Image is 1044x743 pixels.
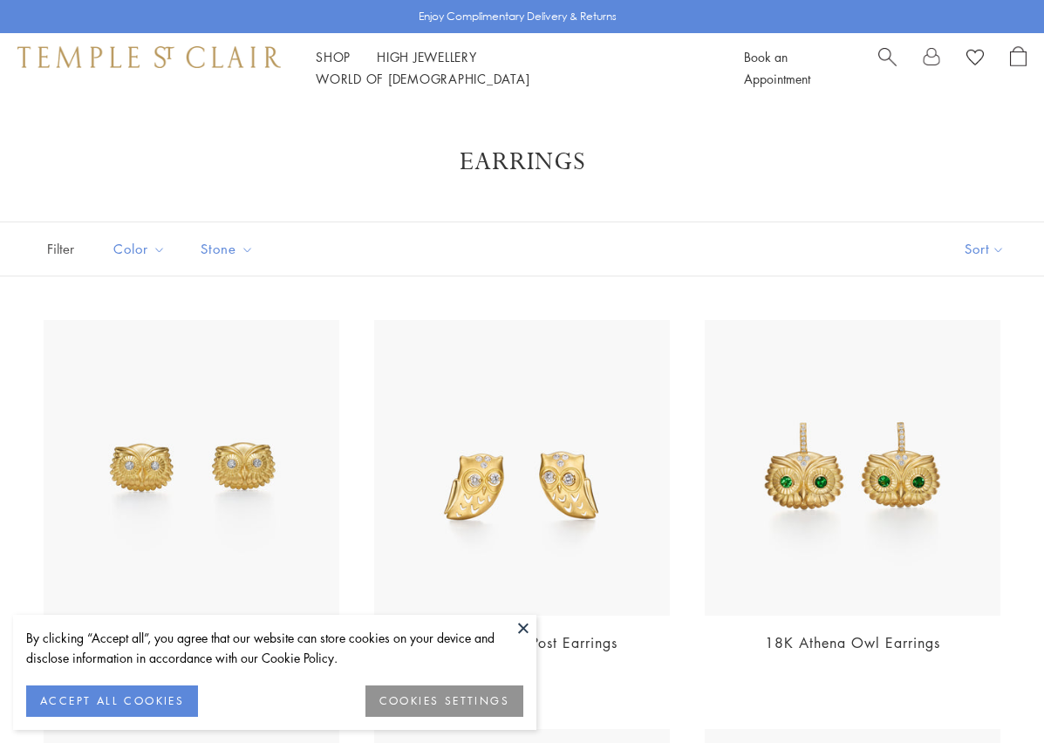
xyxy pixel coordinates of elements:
a: ShopShop [316,48,351,65]
button: Color [100,229,179,269]
img: 18K Owlwood Post Earrings [374,320,670,616]
a: High JewelleryHigh Jewellery [377,48,477,65]
a: Open Shopping Bag [1010,46,1027,90]
iframe: Gorgias live chat messenger [957,661,1027,726]
span: Color [105,238,179,260]
button: Stone [188,229,267,269]
button: ACCEPT ALL COOKIES [26,685,198,717]
button: COOKIES SETTINGS [365,685,523,717]
img: E36186-OWLTG [705,320,1000,616]
button: Show sort by [925,222,1044,276]
a: View Wishlist [966,46,984,72]
img: Temple St. Clair [17,46,281,67]
a: Search [878,46,897,90]
span: Stone [192,238,267,260]
nav: Main navigation [316,46,705,90]
a: World of [DEMOGRAPHIC_DATA]World of [DEMOGRAPHIC_DATA] [316,70,529,87]
a: Book an Appointment [744,48,810,87]
h1: Earrings [70,147,974,178]
p: Enjoy Complimentary Delivery & Returns [419,8,617,25]
a: 18K Athena Owl Earrings [765,633,940,652]
img: 18K Athena Owl Post Earrings [44,320,339,616]
div: By clicking “Accept all”, you agree that our website can store cookies on your device and disclos... [26,628,523,668]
